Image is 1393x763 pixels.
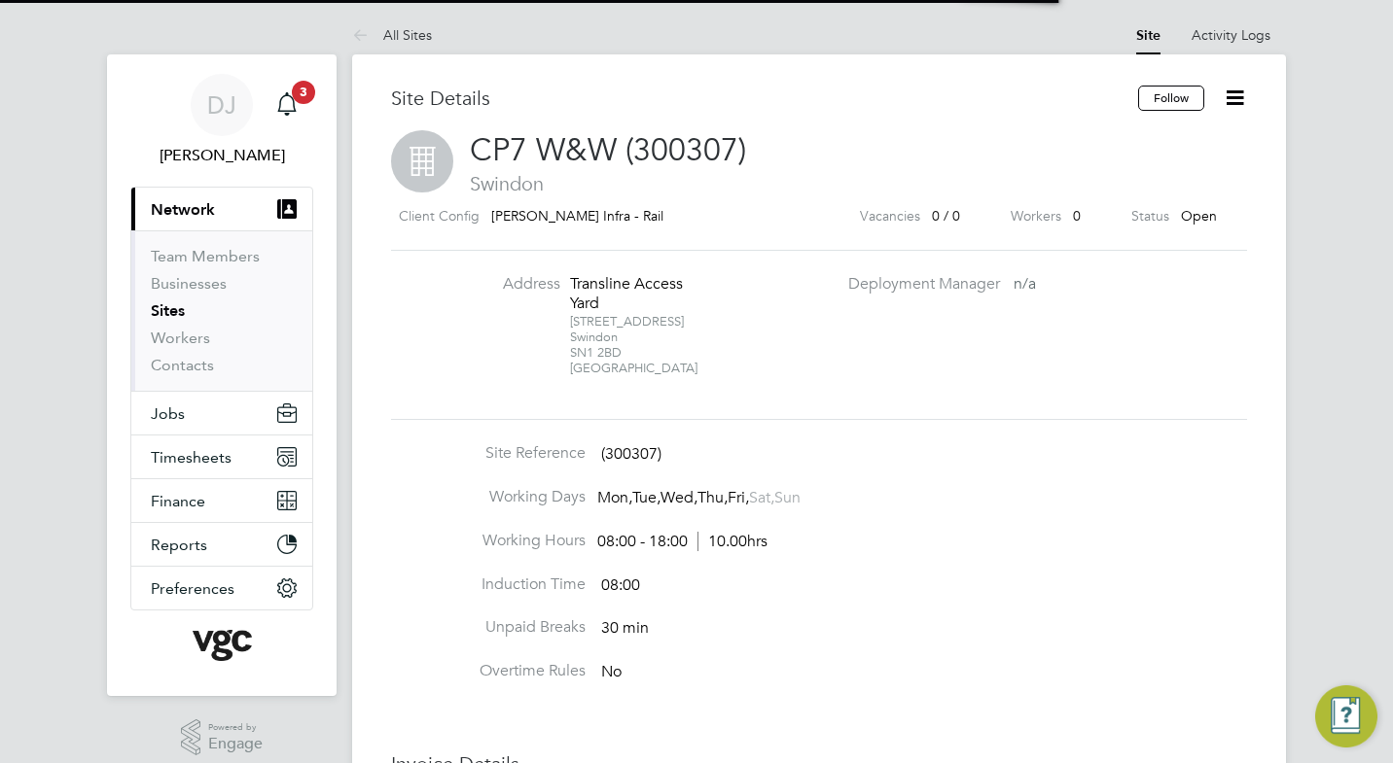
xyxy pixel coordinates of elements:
label: Site Reference [391,443,586,464]
label: Unpaid Breaks [391,617,586,638]
div: [STREET_ADDRESS] Swindon SN1 2BD [GEOGRAPHIC_DATA] [570,314,692,376]
span: Timesheets [151,448,232,467]
button: Finance [131,479,312,522]
a: Go to home page [130,630,313,661]
label: Working Hours [391,531,586,551]
a: Sites [151,301,185,320]
span: 0 [1073,207,1081,225]
span: Wed, [661,488,697,507]
button: Reports [131,523,312,566]
label: Vacancies [860,204,920,228]
span: Network [151,200,215,219]
span: Fri, [728,488,749,507]
span: Engage [208,736,263,752]
a: Activity Logs [1192,26,1270,44]
span: Sun [774,488,801,507]
label: Overtime Rules [391,661,586,681]
label: Induction Time [391,574,586,595]
div: Network [131,230,312,391]
span: Donatas Jausicas [130,144,313,167]
a: Workers [151,329,210,347]
span: Sat, [749,488,774,507]
img: vgcgroup-logo-retina.png [193,630,252,661]
label: Working Days [391,487,586,507]
button: Preferences [131,567,312,609]
span: 0 / 0 [932,207,960,225]
label: Deployment Manager [837,274,1000,295]
div: 08:00 - 18:00 [597,532,768,552]
span: [PERSON_NAME] Infra - Rail [491,207,663,225]
span: Open [1181,207,1217,225]
button: Engage Resource Center [1315,685,1377,747]
span: 10.00hrs [697,532,768,551]
span: 3 [292,81,315,104]
div: Transline Access Yard [570,274,692,315]
span: (300307) [601,444,661,464]
span: Tue, [632,488,661,507]
a: Team Members [151,247,260,265]
span: Preferences [151,579,234,598]
span: Mon, [597,488,632,507]
nav: Main navigation [107,54,337,696]
span: 30 min [601,619,649,639]
label: Status [1131,204,1169,228]
label: Client Config [399,204,480,228]
label: Address [453,274,560,295]
button: Jobs [131,392,312,434]
a: Powered byEngage [181,719,264,756]
button: Follow [1138,86,1204,111]
span: Reports [151,536,207,554]
span: Powered by [208,719,263,736]
span: Finance [151,492,205,510]
a: DJ[PERSON_NAME] [130,74,313,167]
span: Jobs [151,404,185,423]
span: CP7 W&W (300307) [470,131,746,169]
span: 08:00 [601,575,640,595]
span: Swindon [391,171,1247,196]
span: Thu, [697,488,728,507]
a: All Sites [352,26,432,44]
span: n/a [1014,274,1036,294]
a: 3 [268,74,306,136]
h3: Site Details [391,86,1138,111]
button: Network [131,188,312,230]
a: Site [1136,27,1161,44]
a: Businesses [151,274,227,293]
a: Contacts [151,356,214,374]
button: Timesheets [131,435,312,478]
span: No [601,662,622,681]
span: DJ [207,92,236,118]
label: Workers [1011,204,1061,228]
